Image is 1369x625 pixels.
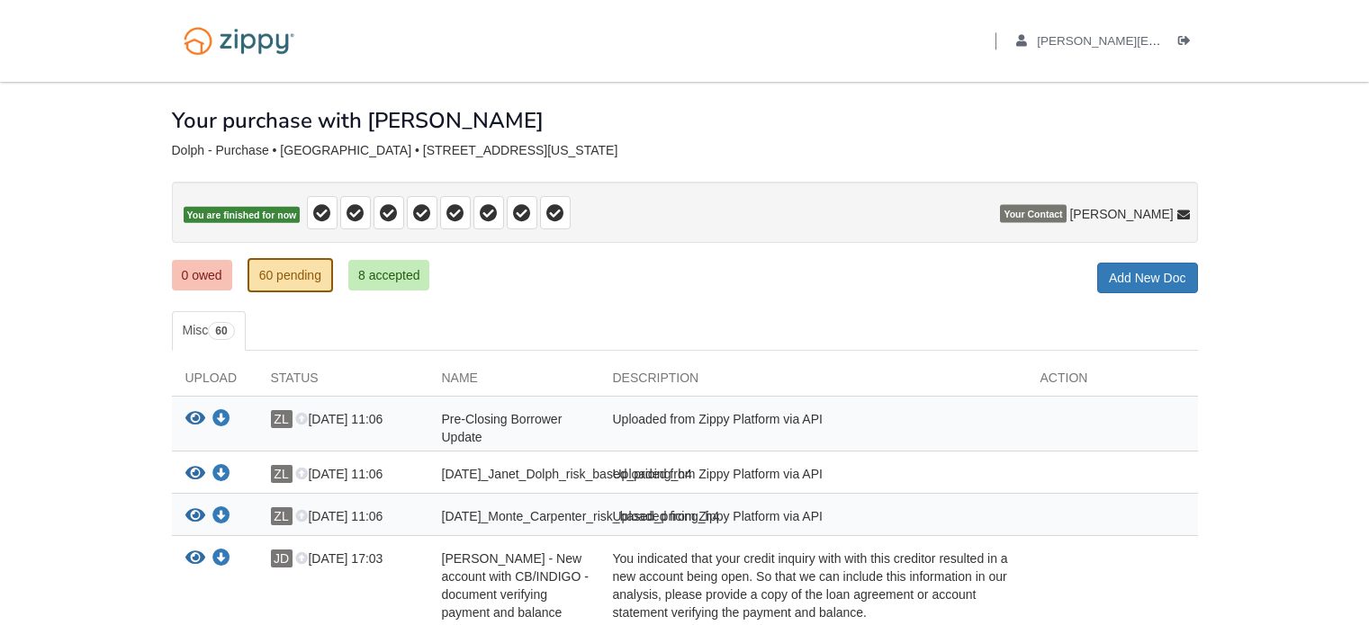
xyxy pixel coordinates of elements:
[599,369,1027,396] div: Description
[1069,205,1173,223] span: [PERSON_NAME]
[295,509,383,523] span: [DATE] 11:06
[1097,263,1198,293] a: Add New Doc
[599,410,1027,446] div: Uploaded from Zippy Platform via API
[442,467,692,481] span: [DATE]_Janet_Dolph_risk_based_pricing_h4
[295,467,383,481] span: [DATE] 11:06
[185,465,205,484] button: View 08-29-2025_Janet_Dolph_risk_based_pricing_h4
[1178,34,1198,52] a: Log out
[184,207,301,224] span: You are finished for now
[185,549,205,568] button: View Janet Dolph - New account with CB/INDIGO - document verifying payment and balance
[442,551,589,620] span: [PERSON_NAME] - New account with CB/INDIGO - document verifying payment and balance
[208,322,234,340] span: 60
[1000,205,1066,223] span: Your Contact
[172,109,1198,132] h1: Your purchase with [PERSON_NAME]
[599,465,1027,488] div: Uploaded from Zippy Platform via API
[172,18,306,64] img: Logo
[172,260,232,290] a: 0 owed
[442,509,720,523] span: [DATE]_Monte_Carpenter_risk_based_pricing_h4
[442,412,563,444] span: Pre-Closing Borrower Update
[271,549,293,567] span: JD
[257,369,428,396] div: Status
[212,552,230,567] a: Download Janet Dolph - New account with CB/INDIGO - document verifying payment and balance
[271,465,293,483] span: ZL
[428,369,599,396] div: Name
[271,410,293,428] span: ZL
[212,468,230,482] a: Download 08-29-2025_Janet_Dolph_risk_based_pricing_h4
[185,507,205,526] button: View 08-29-2025_Monte_Carpenter_risk_based_pricing_h4
[599,549,1027,621] div: You indicated that your credit inquiry with with this creditor resulted in a new account being op...
[295,551,383,566] span: [DATE] 17:03
[599,507,1027,531] div: Uploaded from Zippy Platform via API
[172,369,257,396] div: Upload
[271,507,293,525] span: ZL
[172,311,246,351] a: Misc
[212,413,230,427] a: Download Pre-Closing Borrower Update
[172,143,1198,158] div: Dolph - Purchase • [GEOGRAPHIC_DATA] • [STREET_ADDRESS][US_STATE]
[348,260,430,290] a: 8 accepted
[1027,369,1198,396] div: Action
[248,258,333,292] a: 60 pending
[212,510,230,524] a: Download 08-29-2025_Monte_Carpenter_risk_based_pricing_h4
[295,412,383,426] span: [DATE] 11:06
[185,410,205,429] button: View Pre-Closing Borrower Update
